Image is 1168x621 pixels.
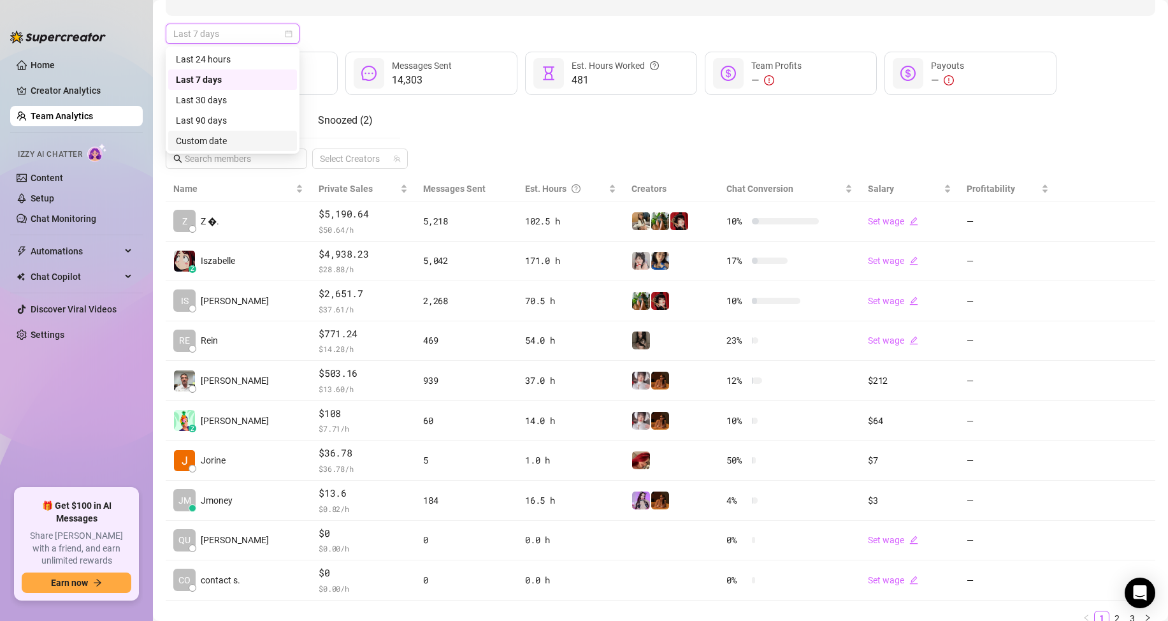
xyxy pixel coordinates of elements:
span: [PERSON_NAME] [201,533,269,547]
a: Set wageedit [868,535,918,545]
td: — [959,521,1056,561]
a: Set wageedit [868,296,918,306]
div: $212 [868,374,951,388]
div: 60 [423,414,510,428]
div: Last 7 days [168,69,297,90]
input: Search members [185,152,289,166]
span: 481 [572,73,659,88]
span: Earn now [51,578,88,588]
span: $ 37.61 /h [319,303,408,316]
span: Team Profits [751,61,802,71]
div: Last 30 days [176,93,289,107]
span: Private Sales [319,184,373,194]
span: edit [909,336,918,345]
span: $108 [319,406,408,421]
span: edit [909,296,918,305]
img: PantheraX [651,412,669,430]
div: — [751,73,802,88]
span: edit [909,576,918,585]
td: — [959,481,1056,521]
div: 1.0 h [525,453,616,467]
div: $3 [868,493,951,508]
span: JM [178,493,191,508]
img: Jorine [174,450,195,471]
div: 0.0 h [525,533,616,547]
span: Name [173,182,293,196]
td: — [959,560,1056,601]
span: edit [909,256,918,265]
span: Payouts [931,61,964,71]
span: Izzy AI Chatter [18,149,82,161]
span: $ 28.88 /h [319,263,408,275]
span: CO [178,573,191,587]
img: Ani [632,252,650,270]
div: 469 [423,333,510,347]
span: $36.78 [319,446,408,461]
img: Sabrina [632,292,650,310]
div: z [189,265,196,273]
div: $7 [868,453,951,467]
span: question-circle [650,59,659,73]
div: Last 90 days [176,113,289,128]
span: Chat Copilot [31,267,121,287]
img: Miss [670,212,688,230]
span: $4,938.23 [319,247,408,262]
div: Last 24 hours [168,49,297,69]
th: Creators [624,177,719,201]
img: Chat Copilot [17,272,25,281]
a: Set wageedit [868,256,918,266]
span: 23 % [726,333,747,347]
span: Chat Conversion [726,184,793,194]
span: search [173,154,182,163]
span: Jorine [201,453,226,467]
div: Custom date [168,131,297,151]
span: $13.6 [319,486,408,501]
span: arrow-right [93,578,102,587]
img: PantheraX [651,372,669,390]
span: 10 % [726,294,747,308]
img: Kyle Wessels [174,370,195,391]
td: — [959,321,1056,362]
span: dollar-circle [900,66,916,81]
span: 14,303 [392,73,452,88]
span: Rein [201,333,218,347]
td: — [959,201,1056,242]
div: Custom date [176,134,289,148]
span: team [393,155,401,163]
span: 4 % [726,493,747,508]
div: 2,268 [423,294,510,308]
a: Creator Analytics [31,80,133,101]
div: Last 90 days [168,110,297,131]
span: thunderbolt [17,246,27,256]
span: 50 % [726,453,747,467]
div: 5 [423,453,510,467]
span: Salary [868,184,894,194]
div: 14.0 h [525,414,616,428]
span: $ 0.82 /h [319,502,408,515]
span: 0 % [726,533,747,547]
img: logo-BBDzfeDw.svg [10,31,106,43]
span: Z [182,214,187,228]
span: $0 [319,566,408,581]
span: contact s. [201,573,240,587]
div: 0.0 h [525,573,616,587]
span: Iszabelle [201,254,235,268]
div: 54.0 h [525,333,616,347]
img: Sabrina [632,212,650,230]
span: [PERSON_NAME] [201,374,269,388]
div: z [189,425,196,432]
span: Z �. [201,214,219,228]
span: [PERSON_NAME] [201,414,269,428]
span: Messages Sent [423,184,486,194]
a: Discover Viral Videos [31,304,117,314]
span: IS [181,294,189,308]
span: question-circle [572,182,580,196]
img: Mich [632,451,650,469]
span: Last 7 days [173,24,292,43]
div: 16.5 h [525,493,616,508]
img: Chen [174,410,195,431]
div: Est. Hours Worked [572,59,659,73]
td: — [959,281,1056,321]
a: Home [31,60,55,70]
button: Earn nowarrow-right [22,573,131,593]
